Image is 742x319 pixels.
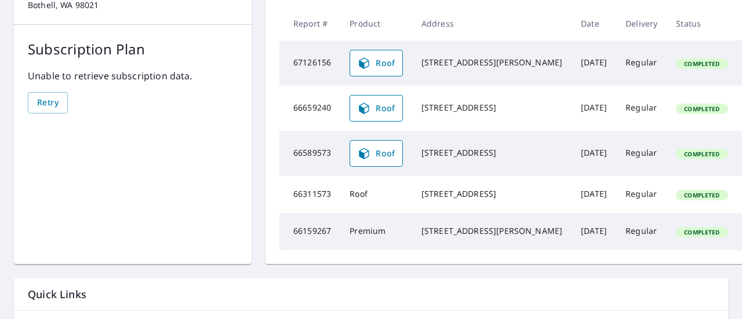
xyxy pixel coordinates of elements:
[677,150,726,158] span: Completed
[616,176,667,213] td: Regular
[572,213,616,250] td: [DATE]
[421,225,562,237] div: [STREET_ADDRESS][PERSON_NAME]
[279,176,340,213] td: 66311573
[28,287,714,302] p: Quick Links
[357,101,395,115] span: Roof
[677,228,726,236] span: Completed
[616,41,667,86] td: Regular
[616,213,667,250] td: Regular
[616,86,667,131] td: Regular
[572,131,616,176] td: [DATE]
[350,95,403,122] a: Roof
[667,6,737,41] th: Status
[421,188,562,200] div: [STREET_ADDRESS]
[421,147,562,159] div: [STREET_ADDRESS]
[572,41,616,86] td: [DATE]
[279,213,340,250] td: 66159267
[572,86,616,131] td: [DATE]
[357,146,395,160] span: Roof
[616,131,667,176] td: Regular
[340,176,412,213] td: Roof
[279,41,340,86] td: 67126156
[340,213,412,250] td: Premium
[37,96,59,110] span: Retry
[350,140,403,167] a: Roof
[279,6,340,41] th: Report #
[572,6,616,41] th: Date
[677,191,726,199] span: Completed
[572,176,616,213] td: [DATE]
[412,6,572,41] th: Address
[279,86,340,131] td: 66659240
[421,102,562,113] div: [STREET_ADDRESS]
[28,69,238,83] p: Unable to retrieve subscription data.
[677,105,726,113] span: Completed
[279,131,340,176] td: 66589573
[421,57,562,68] div: [STREET_ADDRESS][PERSON_NAME]
[357,56,395,70] span: Roof
[350,50,403,76] a: Roof
[340,6,412,41] th: Product
[28,39,238,60] p: Subscription Plan
[28,92,68,113] button: Retry
[677,60,726,68] span: Completed
[616,6,667,41] th: Delivery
